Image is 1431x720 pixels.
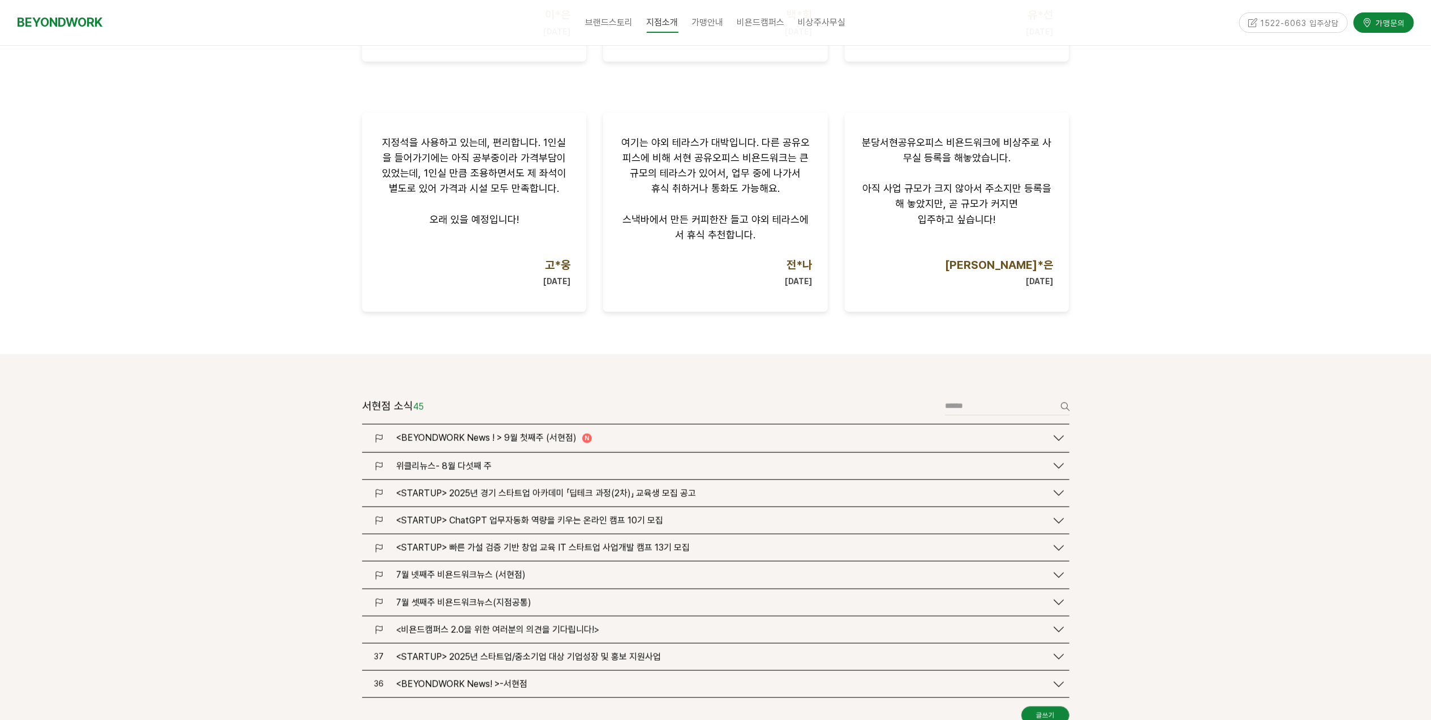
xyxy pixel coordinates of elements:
span: <STARTUP> ChatGPT 업무자동화 역량을 키우는 온라인 캠프 10기 모집 [396,515,663,526]
span: [PERSON_NAME]*은 [945,258,1053,272]
span: 비욘드캠퍼스 [737,17,785,28]
span: 분당서현공유오피스 비욘드워크에 비상주로 사무실 등록을 해놓았습니다. [862,136,1052,164]
span: 위클리뉴스- 8월 다섯째 주 [396,460,492,471]
span: 브랜드스토리 [586,17,633,28]
span: 지정석을 사용하고 있는데, 편리합니다. 1인실을 들어가기에는 아직 공부중이라 가격부담이 있었는데, 1인실 만큼 조용하면서도 제 좌석이 별도로 있어 가격과 시설 모두 만족합니다. [382,136,566,195]
span: 가맹안내 [692,17,724,28]
a: 지점소개 [640,8,685,37]
span: <BEYONDWORK News ! > 9월 첫째주 (서현점) [396,432,577,443]
span: 37 [374,652,384,661]
span: <비욘드캠퍼스 2.0을 위한 여러분의 의견을 기다립니다!> [396,624,599,635]
em: 45 [413,401,424,412]
span: 오래 있을 예정입니다! [429,213,519,225]
a: 브랜드스토리 [579,8,640,37]
a: 비상주사무실 [792,8,853,37]
span: 가맹문의 [1372,17,1405,28]
span: <STARTUP> 빠른 가설 검증 기반 창업 교육 IT 스타트업 사업개발 캠프 13기 모집 [396,542,690,553]
span: 지점소개 [647,13,678,33]
span: <STARTUP> 2025년 스타트업/중소기업 대상 기업성장 및 홍보 지원사업 [396,651,661,662]
span: <STARTUP> 2025년 경기 스타트업 아카데미 「딥테크 과정(2차)」 교육생 모집 공고 [396,487,696,498]
span: 36 [374,679,384,688]
span: 비상주사무실 [798,17,846,28]
span: 7월 셋째주 비욘드워크뉴스(지점공통) [396,597,531,607]
a: BEYONDWORK [17,12,102,33]
i: N [582,434,592,443]
a: 가맹안내 [685,8,730,37]
span: 입주하고 싶습니다! [918,213,996,225]
span: <BEYONDWORK News! >-서현점 [396,679,527,689]
span: [DATE] [543,277,570,286]
span: 아직 사업 규모가 크지 않아서 주소지만 등록을 해 놓았지만, 곧 규모가 커지면 [862,182,1051,209]
span: 휴식 취하거나 통화도 가능해요. 스낵바에서 만든 커피한잔 들고 야외 테라스에서 휴식 추천합니다. [622,182,809,241]
span: [DATE] [785,277,812,286]
header: 서현점 소식 [362,397,424,416]
a: 가맹문의 [1353,12,1414,32]
a: 비욘드캠퍼스 [730,8,792,37]
span: 여기는 야외 테라스가 대박입니다. 다른 공유오피스에 비해 서현 공유오피스 비욘드워크는 큰 규모의 테라스가 있어서, 업무 중에 나가서 [621,136,810,179]
span: 7월 넷째주 비욘드워크뉴스 (서현점) [396,569,526,580]
span: [DATE] [1026,277,1053,286]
